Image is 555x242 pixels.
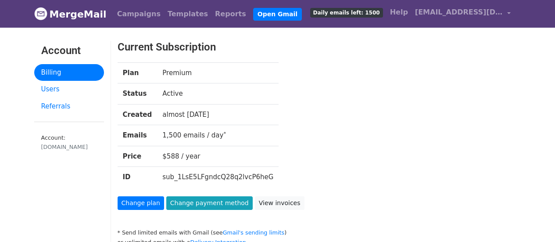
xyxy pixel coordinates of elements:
td: 1,500 emails / day [157,125,279,146]
th: Emails [118,125,158,146]
a: Change payment method [166,196,253,210]
td: $588 / year [157,146,279,167]
a: Templates [164,5,211,23]
a: Help [387,4,412,21]
th: Price [118,146,158,167]
a: Daily emails left: 1500 [307,4,387,21]
span: Daily emails left: 1500 [310,8,383,18]
img: MergeMail logo [34,7,47,20]
h3: Account [41,44,97,57]
a: Open Gmail [253,8,302,21]
th: ID [118,167,158,188]
a: Referrals [34,98,104,115]
td: Active [157,83,279,105]
a: Campaigns [114,5,164,23]
a: Reports [211,5,250,23]
th: Created [118,104,158,125]
a: [EMAIL_ADDRESS][DOMAIN_NAME] [412,4,514,24]
td: Premium [157,62,279,83]
a: Change plan [118,196,164,210]
h3: Current Subscription [118,41,487,54]
small: Account: [41,134,97,151]
a: MergeMail [34,5,107,23]
span: [EMAIL_ADDRESS][DOMAIN_NAME] [415,7,503,18]
div: [DOMAIN_NAME] [41,143,97,151]
td: almost [DATE] [157,104,279,125]
a: Billing [34,64,104,81]
a: View invoices [255,196,304,210]
th: Status [118,83,158,105]
th: Plan [118,62,158,83]
a: Gmail's sending limits [223,229,285,236]
td: sub_1LsE5LFgndcQ28q2lvcP6heG [157,167,279,188]
a: Users [34,81,104,98]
